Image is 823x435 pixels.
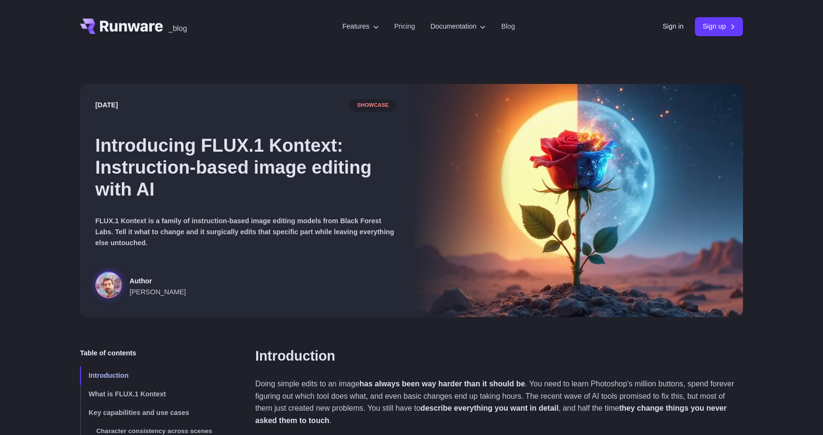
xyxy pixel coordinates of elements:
[95,216,396,249] p: FLUX.1 Kontext is a family of instruction-based image editing models from Black Forest Labs. Tell...
[394,21,415,32] a: Pricing
[255,348,335,364] a: Introduction
[431,21,486,32] label: Documentation
[89,409,189,416] span: Key capabilities and use cases
[80,404,225,422] a: Key capabilities and use cases
[96,427,212,435] span: Character consistency across scenes
[80,385,225,404] a: What is FLUX.1 Kontext
[80,348,136,359] span: Table of contents
[80,19,163,34] a: Go to /
[411,84,743,317] img: Surreal rose in a desert landscape, split between day and night with the sun and moon aligned beh...
[350,99,396,112] span: showcase
[130,287,186,298] span: [PERSON_NAME]
[169,19,187,34] a: _blog
[80,366,225,385] a: Introduction
[501,21,515,32] a: Blog
[255,378,743,426] p: Doing simple edits to an image . You need to learn Photoshop's million buttons, spend forever fig...
[89,390,166,398] span: What is FLUX.1 Kontext
[421,404,559,412] strong: describe everything you want in detail
[95,100,118,111] time: [DATE]
[95,135,396,200] h1: Introducing FLUX.1 Kontext: Instruction-based image editing with AI
[695,17,743,36] a: Sign up
[169,25,187,32] span: _blog
[360,380,525,388] strong: has always been way harder than it should be
[95,271,186,302] a: Surreal rose in a desert landscape, split between day and night with the sun and moon aligned beh...
[662,21,683,32] a: Sign in
[89,372,129,379] span: Introduction
[130,276,186,287] span: Author
[342,21,379,32] label: Features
